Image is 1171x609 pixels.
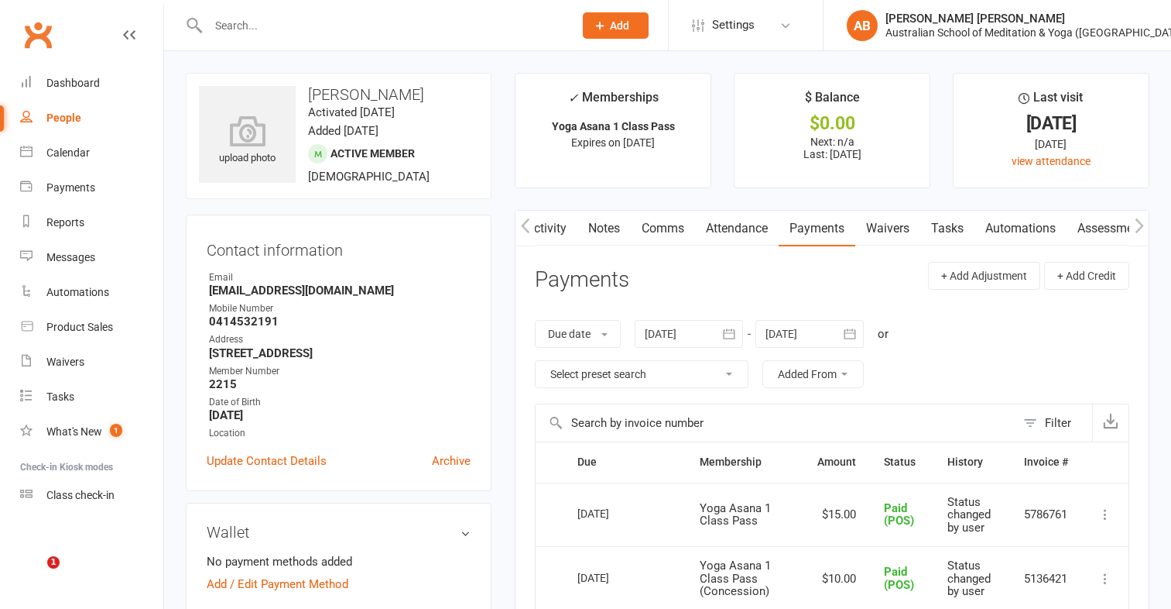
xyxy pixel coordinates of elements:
[209,284,471,298] strong: [EMAIL_ADDRESS][DOMAIN_NAME]
[19,15,57,54] a: Clubworx
[803,442,870,482] th: Amount
[20,136,163,170] a: Calendar
[712,8,755,43] span: Settings
[805,88,860,115] div: $ Balance
[207,236,471,259] h3: Contact information
[1045,414,1071,432] div: Filter
[308,170,430,184] span: [DEMOGRAPHIC_DATA]
[20,345,163,380] a: Waivers
[631,211,695,246] a: Comms
[209,346,471,360] strong: [STREET_ADDRESS]
[568,91,578,105] i: ✓
[20,66,163,101] a: Dashboard
[870,442,933,482] th: Status
[928,262,1040,290] button: + Add Adjustment
[933,442,1010,482] th: History
[207,524,471,541] h3: Wallet
[884,565,914,592] span: Paid (POS)
[855,211,920,246] a: Waivers
[308,124,378,138] time: Added [DATE]
[46,216,84,229] div: Reports
[571,136,655,149] span: Expires on [DATE]
[695,211,779,246] a: Attendance
[577,566,649,590] div: [DATE]
[762,360,864,388] button: Added From
[46,356,84,368] div: Waivers
[330,147,415,160] span: Active member
[46,286,109,298] div: Automations
[686,442,803,482] th: Membership
[46,112,81,124] div: People
[779,211,855,246] a: Payments
[967,115,1135,132] div: [DATE]
[878,325,889,343] div: or
[20,275,163,310] a: Automations
[46,321,113,333] div: Product Sales
[209,377,471,391] strong: 2215
[967,136,1135,153] div: [DATE]
[20,240,163,275] a: Messages
[46,391,74,403] div: Tasks
[577,501,649,525] div: [DATE]
[577,211,631,246] a: Notes
[535,268,629,292] h3: Payments
[748,136,916,160] p: Next: n/a Last: [DATE]
[209,395,471,410] div: Date of Birth
[700,501,771,528] span: Yoga Asana 1 Class Pass
[46,425,102,438] div: What's New
[1015,404,1092,442] button: Filter
[515,211,577,246] a: Activity
[47,556,60,569] span: 1
[535,320,621,348] button: Due date
[15,556,53,594] iframe: Intercom live chat
[974,211,1067,246] a: Automations
[209,332,471,347] div: Address
[20,205,163,240] a: Reports
[209,270,471,285] div: Email
[204,15,563,36] input: Search...
[432,452,471,470] a: Archive
[884,501,914,528] span: Paid (POS)
[209,426,471,441] div: Location
[20,310,163,345] a: Product Sales
[199,86,478,103] h3: [PERSON_NAME]
[1044,262,1129,290] button: + Add Credit
[536,404,1015,442] input: Search by invoice number
[847,10,878,41] div: AB
[920,211,974,246] a: Tasks
[583,12,649,39] button: Add
[209,364,471,379] div: Member Number
[46,146,90,159] div: Calendar
[207,452,327,470] a: Update Contact Details
[209,408,471,422] strong: [DATE]
[209,315,471,329] strong: 0414532191
[1019,88,1083,115] div: Last visit
[20,380,163,415] a: Tasks
[207,575,348,594] a: Add / Edit Payment Method
[46,251,95,263] div: Messages
[1010,442,1082,482] th: Invoice #
[563,442,686,482] th: Due
[20,101,163,136] a: People
[568,88,659,116] div: Memberships
[947,559,991,598] span: Status changed by user
[46,77,100,89] div: Dashboard
[46,181,95,194] div: Payments
[1010,483,1082,547] td: 5786761
[199,115,296,167] div: upload photo
[947,495,991,535] span: Status changed by user
[610,19,629,32] span: Add
[20,415,163,449] a: What's New1
[20,478,163,513] a: Class kiosk mode
[20,170,163,205] a: Payments
[46,489,115,501] div: Class check-in
[1012,155,1091,167] a: view attendance
[700,559,771,598] span: Yoga Asana 1 Class Pass (Concession)
[209,301,471,316] div: Mobile Number
[207,552,471,571] li: No payment methods added
[110,424,122,437] span: 1
[1067,211,1161,246] a: Assessments
[308,105,395,119] time: Activated [DATE]
[803,483,870,547] td: $15.00
[748,115,916,132] div: $0.00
